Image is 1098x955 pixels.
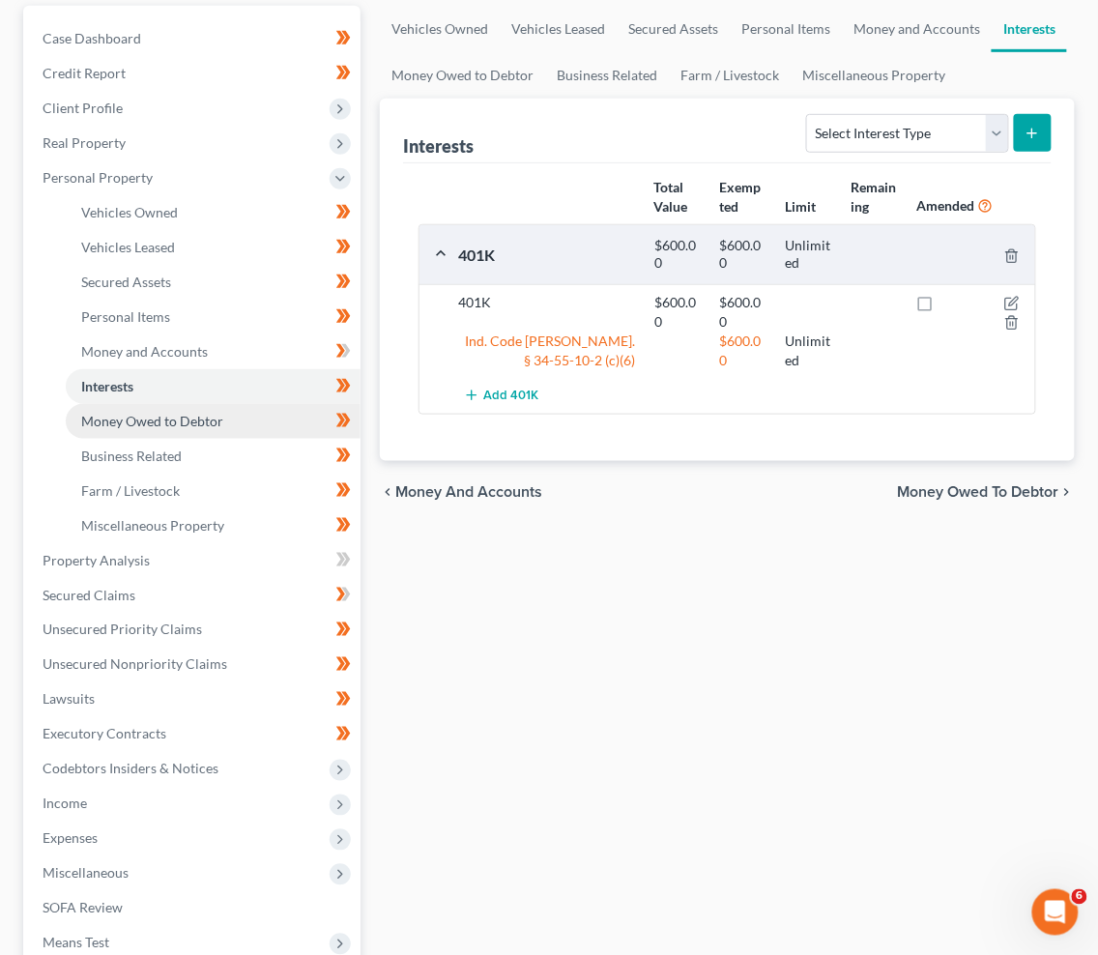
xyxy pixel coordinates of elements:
[898,484,1075,500] button: Money Owed to Debtor chevron_right
[654,179,688,215] strong: Total Value
[66,195,361,230] a: Vehicles Owned
[81,482,180,499] span: Farm / Livestock
[483,389,538,404] span: Add 401K
[720,179,762,215] strong: Exempted
[669,52,791,99] a: Farm / Livestock
[645,293,710,332] div: $600.00
[1032,889,1079,936] iframe: Intercom live chat
[395,484,542,500] span: Money and Accounts
[81,378,133,394] span: Interests
[380,52,545,99] a: Money Owed to Debtor
[27,56,361,91] a: Credit Report
[380,6,500,52] a: Vehicles Owned
[81,448,182,464] span: Business Related
[27,21,361,56] a: Case Dashboard
[448,332,645,370] div: Ind. Code [PERSON_NAME]. § 34-55-10-2 (c)(6)
[43,830,98,847] span: Expenses
[43,865,129,882] span: Miscellaneous
[1072,889,1087,905] span: 6
[27,717,361,752] a: Executory Contracts
[66,369,361,404] a: Interests
[500,6,617,52] a: Vehicles Leased
[27,578,361,613] a: Secured Claims
[81,517,224,534] span: Miscellaneous Property
[380,484,395,500] i: chevron_left
[842,6,992,52] a: Money and Accounts
[448,245,645,265] div: 401K
[43,169,153,186] span: Personal Property
[66,334,361,369] a: Money and Accounts
[27,891,361,926] a: SOFA Review
[66,300,361,334] a: Personal Items
[730,6,842,52] a: Personal Items
[27,543,361,578] a: Property Analysis
[66,439,361,474] a: Business Related
[81,239,175,255] span: Vehicles Leased
[43,100,123,116] span: Client Profile
[66,508,361,543] a: Miscellaneous Property
[27,648,361,682] a: Unsecured Nonpriority Claims
[380,484,542,500] button: chevron_left Money and Accounts
[81,413,223,429] span: Money Owed to Debtor
[66,404,361,439] a: Money Owed to Debtor
[617,6,730,52] a: Secured Assets
[66,230,361,265] a: Vehicles Leased
[66,474,361,508] a: Farm / Livestock
[81,308,170,325] span: Personal Items
[43,656,227,673] span: Unsecured Nonpriority Claims
[43,134,126,151] span: Real Property
[992,6,1067,52] a: Interests
[81,204,178,220] span: Vehicles Owned
[916,197,974,214] strong: Amended
[43,900,123,916] span: SOFA Review
[1059,484,1075,500] i: chevron_right
[775,237,841,273] div: Unlimited
[851,179,896,215] strong: Remaining
[448,293,645,332] div: 401K
[81,343,208,360] span: Money and Accounts
[81,274,171,290] span: Secured Assets
[66,265,361,300] a: Secured Assets
[645,237,710,273] div: $600.00
[43,761,218,777] span: Codebtors Insiders & Notices
[775,332,841,370] div: Unlimited
[545,52,669,99] a: Business Related
[710,237,776,273] div: $600.00
[403,134,474,158] div: Interests
[43,691,95,708] span: Lawsuits
[43,796,87,812] span: Income
[43,30,141,46] span: Case Dashboard
[458,378,543,414] button: Add 401K
[43,65,126,81] span: Credit Report
[791,52,957,99] a: Miscellaneous Property
[786,198,817,215] strong: Limit
[898,484,1059,500] span: Money Owed to Debtor
[43,726,166,742] span: Executory Contracts
[43,622,202,638] span: Unsecured Priority Claims
[27,682,361,717] a: Lawsuits
[27,613,361,648] a: Unsecured Priority Claims
[710,293,776,332] div: $600.00
[43,935,109,951] span: Means Test
[710,332,776,370] div: $600.00
[43,587,135,603] span: Secured Claims
[43,552,150,568] span: Property Analysis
